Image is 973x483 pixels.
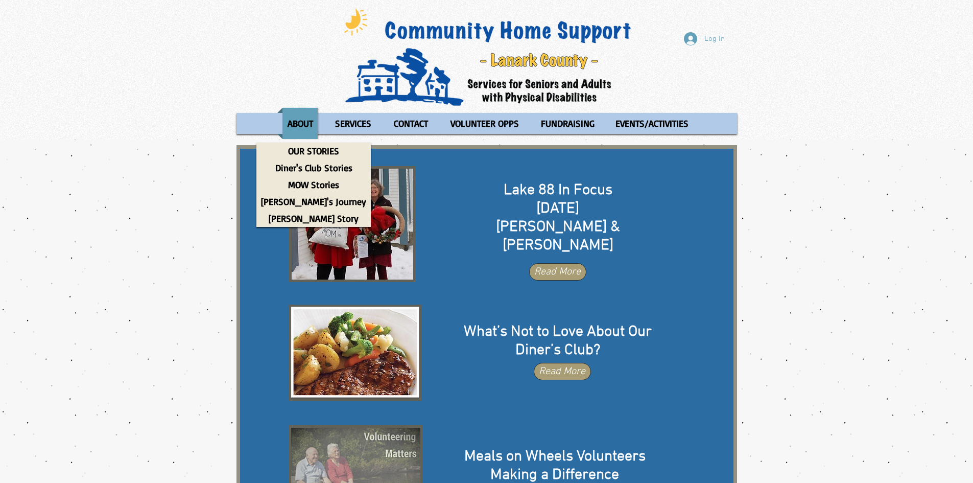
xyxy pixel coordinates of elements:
span: Lake 88 In Focus [504,181,612,200]
a: VOLUNTEER OPPS [441,108,529,139]
p: MOW Stories [283,176,344,193]
a: SERVICES [325,108,381,139]
a: [PERSON_NAME]'s Journey [256,193,371,210]
span: What’s Not to Love About Our [464,323,652,341]
a: FUNDRAISING [531,108,603,139]
span: Read More [534,265,581,279]
a: OUR STORIES [256,143,371,159]
p: SERVICES [330,108,376,139]
a: Read More [529,263,586,281]
span: [PERSON_NAME] & [PERSON_NAME] [496,218,620,255]
span: Diner’s Club? [515,341,600,360]
p: CONTACT [389,108,433,139]
p: ABOUT [283,108,318,139]
a: EVENTS/ACTIVITIES [606,108,698,139]
p: VOLUNTEER OPPS [446,108,524,139]
img: DC Pic 2.png [290,305,421,400]
a: CONTACT [384,108,438,139]
p: EVENTS/ACTIVITIES [611,108,693,139]
a: ABOUT [277,108,323,139]
span: Meals on Wheels Volunteers [464,447,646,466]
a: Read More [534,363,591,380]
p: FUNDRAISING [536,108,599,139]
span: [DATE] [536,199,579,218]
p: OUR STORIES [283,143,344,159]
nav: Site [236,108,737,139]
a: Diner's Club Stories [256,159,371,176]
p: [PERSON_NAME] Story [264,210,363,227]
span: Read More [539,364,585,379]
p: Diner's Club Stories [271,159,357,176]
a: MOW Stories [256,176,371,193]
button: Log In [677,29,732,49]
a: [PERSON_NAME] Story [256,210,371,227]
span: Log In [701,34,728,44]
